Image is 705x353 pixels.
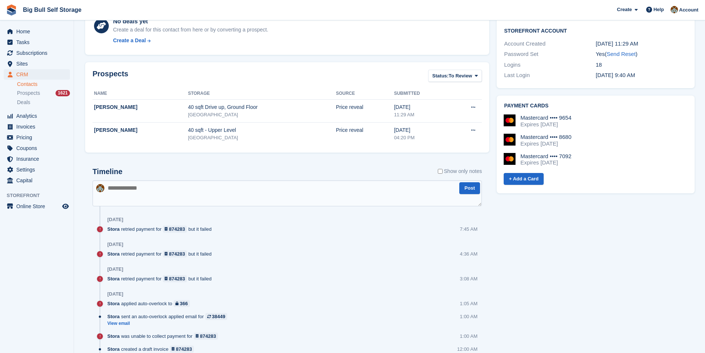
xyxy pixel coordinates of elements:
span: Settings [16,164,61,175]
span: Tasks [16,37,61,47]
a: menu [4,26,70,37]
a: menu [4,111,70,121]
a: 366 [174,300,189,307]
div: 40 sqft - Upper Level [188,126,336,134]
div: 1:00 AM [460,333,478,340]
a: 874283 [163,226,187,233]
div: No deals yet [113,17,268,26]
div: 874283 [169,275,185,282]
a: Create a Deal [113,37,268,44]
button: Status: To Review [428,70,482,82]
h2: Storefront Account [504,27,687,34]
div: Mastercard •••• 8680 [520,134,571,140]
span: Insurance [16,154,61,164]
a: menu [4,48,70,58]
div: [PERSON_NAME] [94,103,188,111]
div: [PERSON_NAME] [94,126,188,134]
div: 1621 [56,90,70,96]
img: Mastercard Logo [504,114,516,126]
a: menu [4,132,70,143]
div: Expires [DATE] [520,121,571,128]
a: + Add a Card [504,173,544,185]
div: Price reveal [336,126,394,134]
div: [DATE] [107,242,123,247]
a: Contacts [17,81,70,88]
div: 874283 [169,250,185,257]
a: menu [4,143,70,153]
a: 874283 [163,250,187,257]
span: Home [16,26,61,37]
span: CRM [16,69,61,80]
span: Status: [432,72,449,80]
div: Logins [504,61,595,69]
a: menu [4,154,70,164]
th: Submitted [394,88,449,100]
img: Mike Llewellen Palmer [96,184,104,192]
span: Stora [107,300,120,307]
a: Big Bull Self Storage [20,4,84,16]
a: menu [4,37,70,47]
h2: Payment cards [504,103,687,109]
span: Online Store [16,201,61,212]
img: Mike Llewellen Palmer [671,6,678,13]
span: Sites [16,59,61,69]
span: Help [654,6,664,13]
div: [GEOGRAPHIC_DATA] [188,134,336,141]
h2: Prospects [93,70,128,83]
div: Account Created [504,40,595,48]
a: menu [4,164,70,175]
a: Prospects 1621 [17,89,70,97]
a: menu [4,175,70,186]
a: View email [107,320,231,327]
span: Capital [16,175,61,186]
a: menu [4,121,70,132]
div: 18 [596,61,687,69]
th: Name [93,88,188,100]
div: applied auto-overlock to [107,300,194,307]
span: Subscriptions [16,48,61,58]
div: Price reveal [336,103,394,111]
div: [DATE] [107,266,123,272]
div: was unable to collect payment for [107,333,222,340]
a: menu [4,201,70,212]
span: Coupons [16,143,61,153]
span: Stora [107,313,120,320]
div: created a draft invoice [107,346,198,353]
a: 38449 [205,313,227,320]
time: 2025-08-15 08:40:57 UTC [596,72,635,78]
div: 3:08 AM [460,275,478,282]
span: Deals [17,99,30,106]
div: 1:00 AM [460,313,478,320]
span: Create [617,6,632,13]
button: Post [459,182,480,194]
div: Expires [DATE] [520,159,571,166]
a: Send Reset [607,51,635,57]
div: Password Set [504,50,595,59]
div: 1:05 AM [460,300,478,307]
div: Create a deal for this contact from here or by converting a prospect. [113,26,268,34]
label: Show only notes [438,167,482,175]
div: [DATE] 11:29 AM [596,40,687,48]
input: Show only notes [438,167,443,175]
div: Expires [DATE] [520,140,571,147]
a: 874283 [170,346,194,353]
div: [DATE] [107,217,123,223]
div: Yes [596,50,687,59]
img: stora-icon-8386f47178a22dfd0bd8f6a31ec36ba5ce8667c1dd55bd0f319d3a0aa187defe.svg [6,4,17,16]
div: Mastercard •••• 9654 [520,114,571,121]
div: sent an auto-overlock applied email for [107,313,231,320]
span: ( ) [605,51,637,57]
div: 11:29 AM [394,111,449,119]
span: Prospects [17,90,40,97]
span: Stora [107,333,120,340]
span: Analytics [16,111,61,121]
div: 874283 [169,226,185,233]
span: Stora [107,226,120,233]
div: 7:45 AM [460,226,478,233]
span: Stora [107,250,120,257]
div: retried payment for but it failed [107,226,215,233]
div: 4:36 AM [460,250,478,257]
div: 12:00 AM [457,346,477,353]
div: 04:20 PM [394,134,449,141]
div: retried payment for but it failed [107,275,215,282]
